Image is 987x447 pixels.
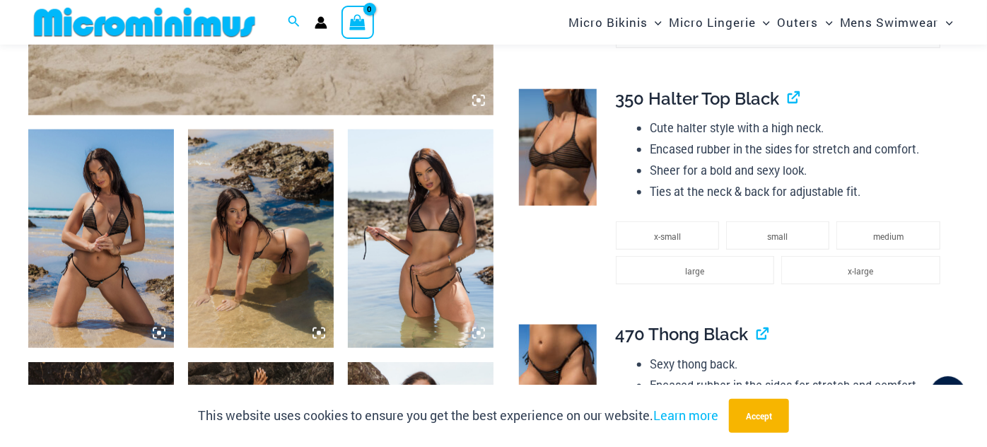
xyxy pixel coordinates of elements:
img: MM SHOP LOGO FLAT [28,6,261,38]
a: Micro BikinisMenu ToggleMenu Toggle [565,4,665,40]
li: large [616,256,775,284]
span: medium [873,231,904,242]
li: x-small [616,221,719,250]
li: Encased rubber in the sides for stretch and comfort. [650,139,947,160]
span: x-large [848,265,874,277]
span: Micro Lingerie [669,4,756,40]
span: large [685,265,704,277]
img: Tide Lines Black 308 Tri Top 480 Micro [28,129,174,348]
span: Menu Toggle [756,4,770,40]
img: Tide Lines Black 350 Halter Top [519,89,597,206]
li: Encased rubber in the sides for stretch and comfort. [650,375,947,396]
span: 350 Halter Top Black [616,88,780,109]
span: x-small [654,231,681,242]
a: Micro LingerieMenu ToggleMenu Toggle [665,4,773,40]
li: Ties at the neck & back for adjustable fit. [650,181,947,202]
li: Cute halter style with a high neck. [650,117,947,139]
a: Mens SwimwearMenu ToggleMenu Toggle [836,4,957,40]
a: Learn more [653,407,718,424]
nav: Site Navigation [563,2,959,42]
span: Menu Toggle [648,4,662,40]
li: medium [836,221,940,250]
button: Accept [729,399,789,433]
span: Menu Toggle [819,4,833,40]
span: 470 Thong Black [616,324,749,344]
span: Mens Swimwear [840,4,939,40]
span: Menu Toggle [939,4,953,40]
img: Tide Lines Black 308 Tri Top 480 Micro [188,129,334,348]
li: small [726,221,829,250]
a: Account icon link [315,16,327,29]
span: small [768,231,788,242]
a: Search icon link [288,13,300,32]
li: Sheer for a bold and sexy look. [650,160,947,181]
span: Outers [778,4,819,40]
span: Micro Bikinis [568,4,648,40]
p: This website uses cookies to ensure you get the best experience on our website. [198,405,718,426]
li: x-large [781,256,940,284]
li: Sexy thong back. [650,354,947,375]
img: Tide Lines Black 308 Tri Top 470 Thong [348,129,493,348]
img: Tide Lines Black 470 Thong [519,325,597,441]
a: View Shopping Cart, empty [341,6,374,38]
a: OutersMenu ToggleMenu Toggle [774,4,836,40]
